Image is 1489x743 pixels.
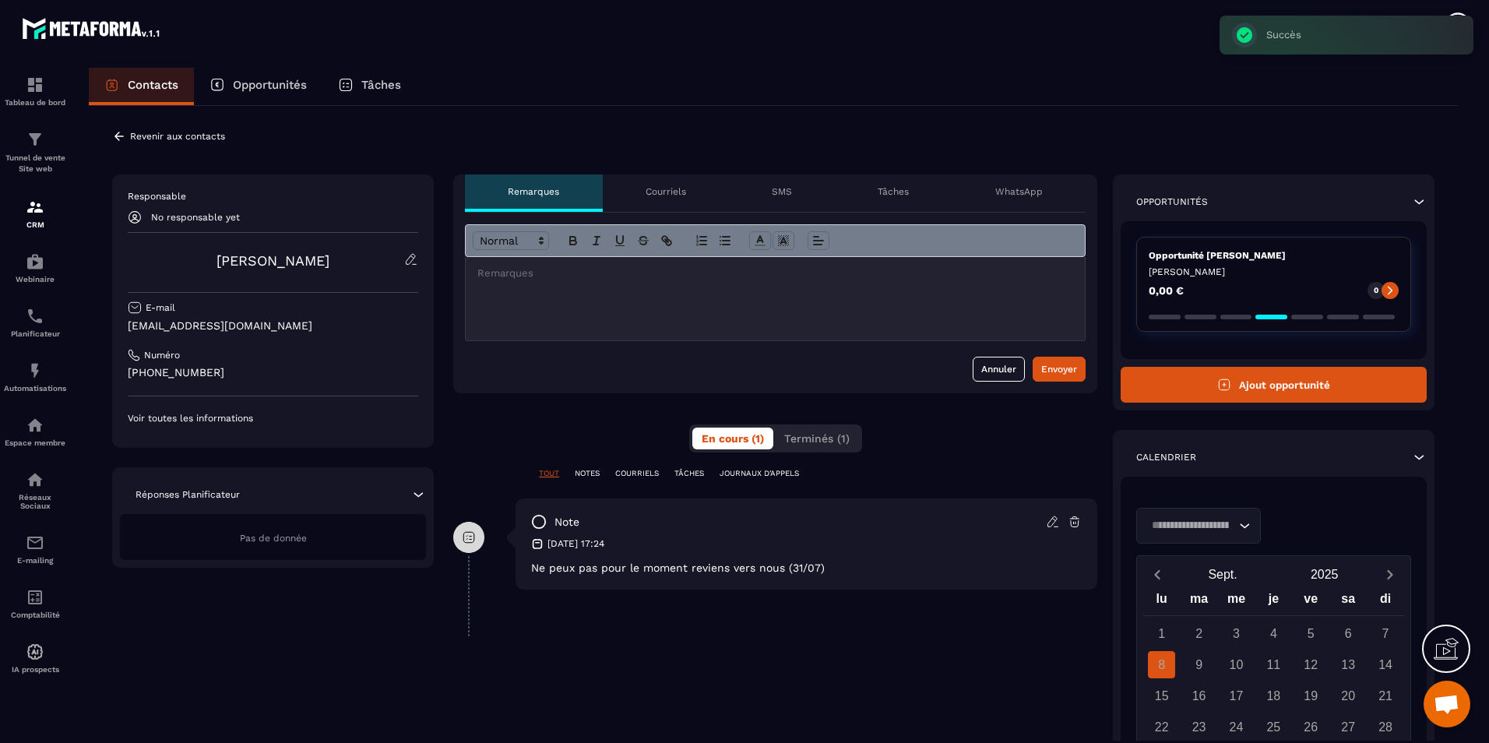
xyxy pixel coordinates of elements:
p: NOTES [575,468,600,479]
div: je [1255,588,1292,615]
p: Tâches [361,78,401,92]
p: Tunnel de vente Site web [4,153,66,174]
div: 1 [1148,620,1175,647]
a: accountantaccountantComptabilité [4,576,66,631]
div: 8 [1148,651,1175,678]
p: COURRIELS [615,468,659,479]
button: Terminés (1) [775,428,859,449]
div: 3 [1223,620,1250,647]
div: 5 [1297,620,1325,647]
div: ve [1292,588,1329,615]
p: SMS [772,185,792,198]
button: Ajout opportunité [1121,367,1427,403]
div: ma [1181,588,1218,615]
div: Ouvrir le chat [1424,681,1470,727]
img: formation [26,76,44,94]
p: note [554,515,579,530]
div: Envoyer [1041,361,1077,377]
div: 11 [1260,651,1287,678]
p: Calendrier [1136,451,1196,463]
div: sa [1329,588,1367,615]
button: Next month [1375,564,1404,585]
p: IA prospects [4,665,66,674]
p: Ne peux pas pour le moment reviens vers nous (31/07) [531,562,1082,574]
div: me [1218,588,1255,615]
p: [DATE] 17:24 [547,537,604,550]
p: Réponses Planificateur [136,488,240,501]
div: 24 [1223,713,1250,741]
div: 13 [1335,651,1362,678]
a: formationformationTableau de bord [4,64,66,118]
img: automations [26,416,44,435]
a: formationformationTunnel de vente Site web [4,118,66,186]
p: [EMAIL_ADDRESS][DOMAIN_NAME] [128,319,418,333]
div: 7 [1372,620,1399,647]
div: di [1367,588,1404,615]
p: Revenir aux contacts [130,131,225,142]
p: No responsable yet [151,212,240,223]
p: [PHONE_NUMBER] [128,365,418,380]
p: Comptabilité [4,611,66,619]
p: Numéro [144,349,180,361]
a: social-networksocial-networkRéseaux Sociaux [4,459,66,522]
p: TOUT [539,468,559,479]
p: Automatisations [4,384,66,393]
img: social-network [26,470,44,489]
button: Annuler [973,357,1025,382]
span: Terminés (1) [784,432,850,445]
p: Webinaire [4,275,66,283]
img: email [26,533,44,552]
p: Opportunités [233,78,307,92]
div: 2 [1185,620,1213,647]
div: lu [1143,588,1181,615]
p: Espace membre [4,438,66,447]
a: schedulerschedulerPlanificateur [4,295,66,350]
a: emailemailE-mailing [4,522,66,576]
p: 0,00 € [1149,285,1184,296]
div: 16 [1185,682,1213,710]
div: 25 [1260,713,1287,741]
img: formation [26,198,44,217]
a: automationsautomationsEspace membre [4,404,66,459]
p: JOURNAUX D'APPELS [720,468,799,479]
div: 23 [1185,713,1213,741]
div: 26 [1297,713,1325,741]
div: 6 [1335,620,1362,647]
div: 22 [1148,713,1175,741]
p: Tâches [878,185,909,198]
p: CRM [4,220,66,229]
div: 4 [1260,620,1287,647]
img: automations [26,643,44,661]
div: 28 [1372,713,1399,741]
p: Responsable [128,190,418,202]
input: Search for option [1146,517,1235,534]
a: Tâches [322,68,417,105]
p: Réseaux Sociaux [4,493,66,510]
div: 15 [1148,682,1175,710]
p: Remarques [508,185,559,198]
button: Open months overlay [1172,561,1274,588]
p: Tableau de bord [4,98,66,107]
p: [PERSON_NAME] [1149,266,1399,278]
a: [PERSON_NAME] [216,252,329,269]
img: formation [26,130,44,149]
p: E-mail [146,301,175,314]
a: Contacts [89,68,194,105]
p: E-mailing [4,556,66,565]
div: 19 [1297,682,1325,710]
p: Opportunités [1136,195,1208,208]
p: Contacts [128,78,178,92]
p: 0 [1374,285,1378,296]
img: accountant [26,588,44,607]
p: TÂCHES [674,468,704,479]
button: Previous month [1143,564,1172,585]
img: logo [22,14,162,42]
div: Search for option [1136,508,1261,544]
button: Envoyer [1033,357,1086,382]
div: 18 [1260,682,1287,710]
a: Opportunités [194,68,322,105]
button: Open years overlay [1273,561,1375,588]
a: automationsautomationsWebinaire [4,241,66,295]
img: scheduler [26,307,44,326]
a: automationsautomationsAutomatisations [4,350,66,404]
